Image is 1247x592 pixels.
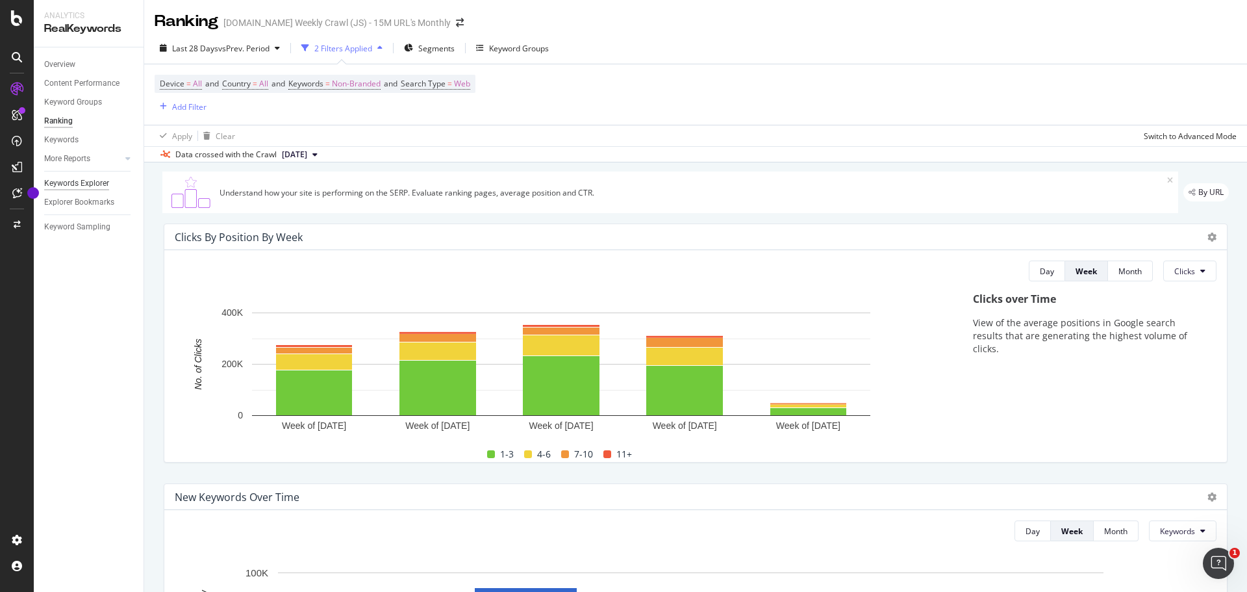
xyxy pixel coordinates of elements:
span: Keywords [1160,526,1195,537]
text: Week of [DATE] [529,420,593,431]
button: Add Filter [155,99,207,114]
text: No. of Clicks [193,339,203,391]
a: More Reports [44,152,121,166]
a: Keyword Groups [44,96,134,109]
div: Apply [172,131,192,142]
div: RealKeywords [44,21,133,36]
div: 2 Filters Applied [314,43,372,54]
button: Clear [198,125,235,146]
span: 1-3 [500,446,514,462]
span: 1 [1229,548,1240,558]
a: Ranking [44,114,134,128]
span: 11+ [616,446,632,462]
button: Keyword Groups [471,38,554,58]
div: Explorer Bookmarks [44,196,114,209]
span: 7-10 [574,446,593,462]
button: Keywords [1149,521,1216,541]
button: Week [1065,261,1108,281]
button: Clicks [1163,261,1216,281]
text: Week of [DATE] [282,420,346,431]
div: Keywords Explorer [44,177,109,190]
span: and [271,78,285,89]
div: Keyword Groups [44,96,102,109]
button: Month [1094,521,1139,541]
text: Week of [DATE] [653,420,717,431]
button: Segments [399,38,460,58]
a: Content Performance [44,77,134,90]
span: 2025 Aug. 20th [282,149,307,161]
span: Device [160,78,184,89]
span: All [193,75,202,93]
div: Week [1061,526,1083,537]
div: Clicks By Position By Week [175,231,303,244]
button: Month [1108,261,1153,281]
span: = [186,78,191,89]
span: Country [222,78,251,89]
p: View of the average positions in Google search results that are generating the highest volume of ... [973,316,1203,355]
span: Segments [418,43,455,54]
text: 200K [221,359,243,370]
button: Day [1014,521,1051,541]
span: = [325,78,330,89]
div: Data crossed with the Crawl [175,149,277,161]
a: Overview [44,58,134,71]
text: 400K [221,308,243,318]
div: Analytics [44,10,133,21]
div: Ranking [155,10,218,32]
div: Day [1040,266,1054,277]
div: Keyword Sampling [44,220,110,234]
span: Clicks [1174,266,1195,277]
button: 2 Filters Applied [296,38,388,58]
div: Day [1026,526,1040,537]
svg: A chart. [175,306,948,435]
span: Search Type [401,78,446,89]
div: arrow-right-arrow-left [456,18,464,27]
text: 0 [238,411,243,421]
a: Explorer Bookmarks [44,196,134,209]
span: and [205,78,219,89]
text: Week of [DATE] [776,420,840,431]
a: Keyword Sampling [44,220,134,234]
span: Last 28 Days [172,43,218,54]
button: Switch to Advanced Mode [1139,125,1237,146]
button: [DATE] [277,147,323,162]
div: Keyword Groups [489,43,549,54]
div: New Keywords Over Time [175,491,299,504]
span: By URL [1198,188,1224,196]
span: = [253,78,257,89]
div: Switch to Advanced Mode [1144,131,1237,142]
div: Week [1076,266,1097,277]
button: Week [1051,521,1094,541]
div: Ranking [44,114,73,128]
div: Month [1104,526,1127,537]
div: Understand how your site is performing on the SERP. Evaluate ranking pages, average position and ... [220,187,1167,198]
div: Overview [44,58,75,71]
div: Add Filter [172,101,207,112]
iframe: Intercom live chat [1203,548,1234,579]
button: Apply [155,125,192,146]
div: More Reports [44,152,90,166]
div: legacy label [1183,183,1229,201]
div: Content Performance [44,77,120,90]
span: = [447,78,452,89]
text: 100K [246,567,268,578]
span: and [384,78,397,89]
div: Clear [216,131,235,142]
span: Non-Branded [332,75,381,93]
div: Tooltip anchor [27,187,39,199]
img: C0S+odjvPe+dCwPhcw0W2jU4KOcefU0IcxbkVEfgJ6Ft4vBgsVVQAAAABJRU5ErkJggg== [168,177,214,208]
a: Keywords Explorer [44,177,134,190]
text: Week of [DATE] [405,420,470,431]
button: Day [1029,261,1065,281]
span: vs Prev. Period [218,43,270,54]
a: Keywords [44,133,134,147]
span: 4-6 [537,446,551,462]
div: [DOMAIN_NAME] Weekly Crawl (JS) - 15M URL's Monthly [223,16,451,29]
button: Last 28 DaysvsPrev. Period [155,38,285,58]
div: Keywords [44,133,79,147]
div: Clicks over Time [973,292,1203,307]
span: All [259,75,268,93]
div: Month [1118,266,1142,277]
span: Web [454,75,470,93]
